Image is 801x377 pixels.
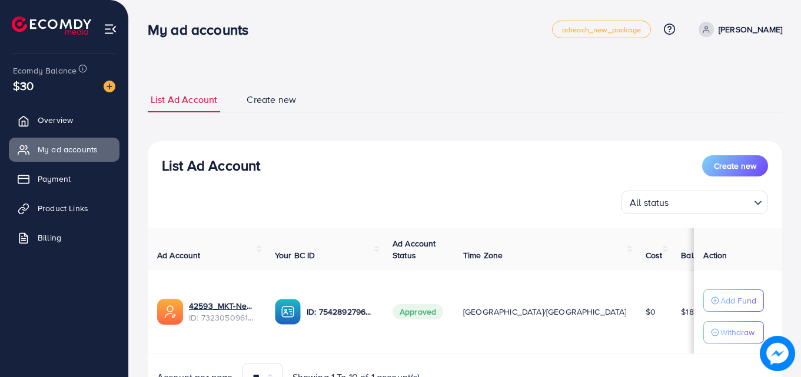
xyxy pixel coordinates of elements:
[38,114,73,126] span: Overview
[720,325,755,339] p: Withdraw
[157,299,183,325] img: ic-ads-acc.e4c84228.svg
[719,22,782,36] p: [PERSON_NAME]
[162,157,260,174] h3: List Ad Account
[562,26,641,34] span: adreach_new_package
[189,312,256,323] span: ID: 7323050961424007170
[9,167,119,191] a: Payment
[681,306,702,318] span: $18.71
[38,202,88,214] span: Product Links
[703,289,764,312] button: Add Fund
[703,321,764,343] button: Withdraw
[646,306,656,318] span: $0
[38,173,71,185] span: Payment
[104,22,117,36] img: menu
[13,77,34,94] span: $30
[151,93,217,106] span: List Ad Account
[760,336,795,371] img: image
[673,192,749,211] input: Search for option
[627,194,672,211] span: All status
[463,306,627,318] span: [GEOGRAPHIC_DATA]/[GEOGRAPHIC_DATA]
[9,138,119,161] a: My ad accounts
[13,65,77,76] span: Ecomdy Balance
[148,21,258,38] h3: My ad accounts
[38,144,98,155] span: My ad accounts
[247,93,296,106] span: Create new
[12,16,91,35] img: logo
[694,22,782,37] a: [PERSON_NAME]
[275,299,301,325] img: ic-ba-acc.ded83a64.svg
[275,249,315,261] span: Your BC ID
[463,249,503,261] span: Time Zone
[720,293,756,308] p: Add Fund
[157,249,201,261] span: Ad Account
[646,249,663,261] span: Cost
[702,155,768,176] button: Create new
[104,81,115,92] img: image
[393,304,443,319] span: Approved
[703,249,727,261] span: Action
[9,226,119,249] a: Billing
[681,249,712,261] span: Balance
[621,191,768,214] div: Search for option
[714,160,756,172] span: Create new
[9,108,119,132] a: Overview
[9,196,119,220] a: Product Links
[552,21,651,38] a: adreach_new_package
[189,300,256,324] div: <span class='underline'>42593_MKT-New_1705030690861</span></br>7323050961424007170
[38,232,61,243] span: Billing
[393,238,436,261] span: Ad Account Status
[189,300,256,312] a: 42593_MKT-New_1705030690861
[307,305,374,319] p: ID: 7542892796370649089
